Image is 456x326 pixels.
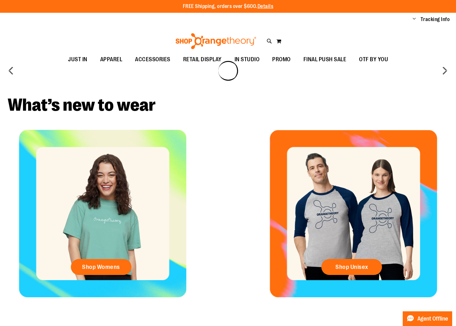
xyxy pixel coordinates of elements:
[272,52,291,67] span: PROMO
[413,16,416,23] button: Account menu
[266,52,297,67] a: PROMO
[403,311,452,326] button: Agent Offline
[303,52,347,67] span: FINAL PUSH SALE
[8,96,448,114] h2: What’s new to wear
[62,52,94,67] a: JUST IN
[183,3,273,10] p: FREE Shipping, orders over $600.
[335,263,368,270] span: Shop Unisex
[183,52,222,67] span: RETAIL DISPLAY
[417,316,448,322] span: Agent Offline
[175,33,257,49] img: Shop Orangetheory
[71,259,131,275] a: Shop Womens
[135,52,170,67] span: ACCESSORIES
[321,259,382,275] a: Shop Unisex
[94,52,129,67] a: APPAREL
[82,263,120,270] span: Shop Womens
[297,52,353,67] a: FINAL PUSH SALE
[353,52,394,67] a: OTF BY YOU
[359,52,388,67] span: OTF BY YOU
[100,52,123,67] span: APPAREL
[177,52,228,67] a: RETAIL DISPLAY
[228,52,266,67] a: IN STUDIO
[68,52,87,67] span: JUST IN
[258,4,273,9] a: Details
[129,52,177,67] a: ACCESSORIES
[235,52,260,67] span: IN STUDIO
[421,16,450,23] a: Tracking Info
